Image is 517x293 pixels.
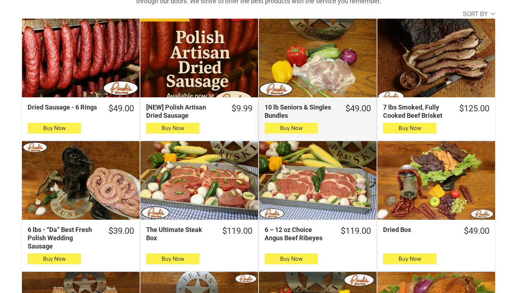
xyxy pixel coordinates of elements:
a: Dried Box [377,141,495,220]
div: The Ultimate Steak Box [146,225,211,242]
div: $119.00 [341,225,371,237]
div: 10 lb Seniors & Singles Bundles [265,103,335,120]
div: $49.00 [108,103,134,114]
div: $49.00 [464,225,489,237]
button: Buy Now [265,254,318,264]
a: [NEW] Polish Artisan Dried Sausage [140,19,258,97]
span: Buy Now [280,125,303,131]
a: 6 – 12 oz Choice Angus Beef Ribeyes [259,141,377,220]
a: The Ultimate Steak Box [140,141,258,220]
a: $49.00Dried Sausage - 6 Rings [22,103,140,114]
button: Buy Now [383,254,436,264]
a: $125.007 lbs Smoked, Fully Cooked Beef Brisket [377,103,495,120]
button: Buy Now [28,254,81,264]
a: $39.006 lbs - “Da” Best Fresh Polish Wedding Sausage [22,225,140,251]
span: Buy Now [280,255,303,262]
span: Buy Now [43,125,66,131]
div: $9.99 [232,103,252,114]
div: 6 lbs - “Da” Best Fresh Polish Wedding Sausage [28,225,98,251]
a: 7 lbs Smoked, Fully Cooked Beef Brisket [377,19,495,97]
a: 10 lb Seniors &amp; Singles Bundles [259,19,377,97]
button: Buy Now [146,123,199,134]
span: Buy Now [43,255,66,262]
span: Buy Now [162,255,184,262]
a: Dried Sausage - 6 Rings [22,19,140,97]
div: [NEW] Polish Artisan Dried Sausage [146,103,221,120]
div: $39.00 [108,225,134,237]
div: 6 – 12 oz Choice Angus Beef Ribeyes [265,225,330,242]
span: Buy Now [399,125,421,131]
button: Buy Now [265,123,318,134]
div: Dried Sausage - 6 Rings [28,103,98,111]
span: Buy Now [162,125,184,131]
button: Buy Now [383,123,436,134]
span: Buy Now [399,255,421,262]
a: $49.0010 lb Seniors & Singles Bundles [259,103,377,120]
a: $49.00Dried Box [377,225,495,237]
div: $49.00 [345,103,371,114]
button: Buy Now [146,254,199,264]
div: $125.00 [459,103,489,114]
a: $119.00The Ultimate Steak Box [140,225,258,242]
div: $119.00 [222,225,252,237]
a: $9.99[NEW] Polish Artisan Dried Sausage [140,103,258,120]
button: Buy Now [28,123,81,134]
a: $119.006 – 12 oz Choice Angus Beef Ribeyes [259,225,377,242]
div: Dried Box [383,225,453,234]
div: 7 lbs Smoked, Fully Cooked Beef Brisket [383,103,448,120]
a: 6 lbs - “Da” Best Fresh Polish Wedding Sausage [22,141,140,220]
